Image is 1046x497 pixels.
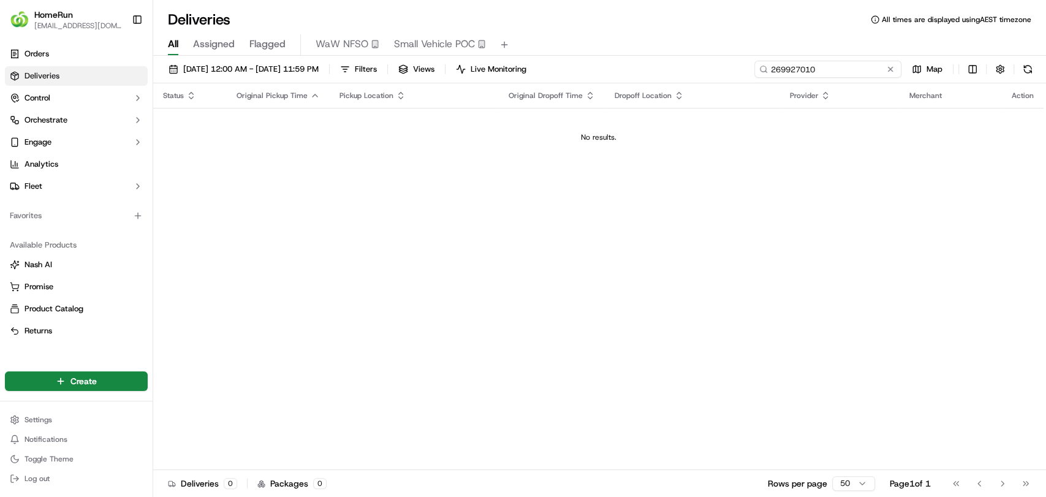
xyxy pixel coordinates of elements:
[5,431,148,448] button: Notifications
[5,176,148,196] button: Fleet
[906,61,948,78] button: Map
[355,64,377,75] span: Filters
[882,15,1031,25] span: All times are displayed using AEST timezone
[5,470,148,487] button: Log out
[249,37,286,51] span: Flagged
[183,64,319,75] span: [DATE] 12:00 AM - [DATE] 11:59 PM
[25,454,74,464] span: Toggle Theme
[5,321,148,341] button: Returns
[42,129,155,139] div: We're available if you need us!
[32,79,221,92] input: Got a question? Start typing here...
[450,61,532,78] button: Live Monitoring
[122,208,148,217] span: Pylon
[12,117,34,139] img: 1736555255976-a54dd68f-1ca7-489b-9aae-adbdc363a1c4
[5,66,148,86] a: Deliveries
[257,477,327,490] div: Packages
[7,173,99,195] a: 📗Knowledge Base
[70,375,97,387] span: Create
[25,303,83,314] span: Product Catalog
[25,281,53,292] span: Promise
[34,21,122,31] button: [EMAIL_ADDRESS][DOMAIN_NAME]
[12,49,223,69] p: Welcome 👋
[313,478,327,489] div: 0
[25,415,52,425] span: Settings
[25,434,67,444] span: Notifications
[5,44,148,64] a: Orders
[394,37,475,51] span: Small Vehicle POC
[335,61,382,78] button: Filters
[5,132,148,152] button: Engage
[86,207,148,217] a: Powered byPylon
[5,277,148,297] button: Promise
[5,450,148,468] button: Toggle Theme
[5,411,148,428] button: Settings
[168,477,237,490] div: Deliveries
[116,178,197,190] span: API Documentation
[509,91,583,101] span: Original Dropoff Time
[909,91,942,101] span: Merchant
[5,371,148,391] button: Create
[5,88,148,108] button: Control
[890,477,931,490] div: Page 1 of 1
[10,10,29,29] img: HomeRun
[768,477,827,490] p: Rows per page
[42,117,201,129] div: Start new chat
[25,259,52,270] span: Nash AI
[10,325,143,336] a: Returns
[208,121,223,135] button: Start new chat
[163,61,324,78] button: [DATE] 12:00 AM - [DATE] 11:59 PM
[163,91,184,101] span: Status
[316,37,368,51] span: WaW NFSO
[25,181,42,192] span: Fleet
[927,64,942,75] span: Map
[25,48,49,59] span: Orders
[413,64,434,75] span: Views
[615,91,672,101] span: Dropoff Location
[339,91,393,101] span: Pickup Location
[168,37,178,51] span: All
[5,235,148,255] div: Available Products
[25,159,58,170] span: Analytics
[5,154,148,174] a: Analytics
[25,137,51,148] span: Engage
[25,93,50,104] span: Control
[10,259,143,270] a: Nash AI
[1012,91,1034,101] div: Action
[12,179,22,189] div: 📗
[393,61,440,78] button: Views
[5,110,148,130] button: Orchestrate
[5,299,148,319] button: Product Catalog
[789,91,818,101] span: Provider
[1019,61,1036,78] button: Refresh
[10,281,143,292] a: Promise
[193,37,235,51] span: Assigned
[471,64,526,75] span: Live Monitoring
[25,115,67,126] span: Orchestrate
[224,478,237,489] div: 0
[754,61,901,78] input: Type to search
[5,5,127,34] button: HomeRunHomeRun[EMAIL_ADDRESS][DOMAIN_NAME]
[237,91,308,101] span: Original Pickup Time
[5,255,148,275] button: Nash AI
[25,178,94,190] span: Knowledge Base
[5,206,148,226] div: Favorites
[25,325,52,336] span: Returns
[168,10,230,29] h1: Deliveries
[158,132,1039,142] div: No results.
[25,474,50,484] span: Log out
[104,179,113,189] div: 💻
[34,9,73,21] button: HomeRun
[12,12,37,37] img: Nash
[99,173,202,195] a: 💻API Documentation
[25,70,59,82] span: Deliveries
[10,303,143,314] a: Product Catalog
